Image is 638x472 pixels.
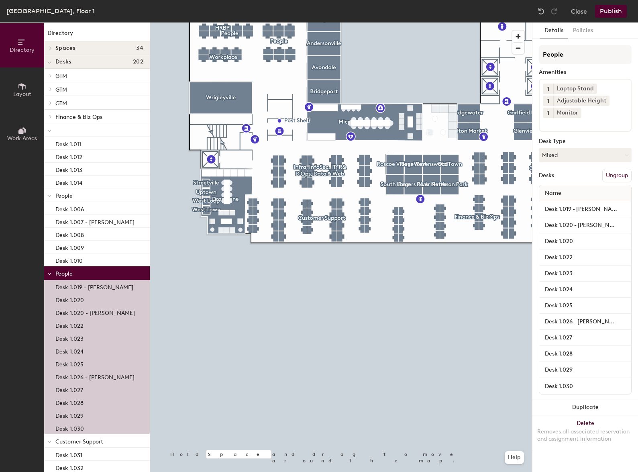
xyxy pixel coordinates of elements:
span: Finance & Biz Ops [55,114,102,121]
input: Unnamed desk [541,252,630,263]
div: Desk Type [539,138,632,145]
button: 1 [543,84,553,94]
p: Desk 1.020 - [PERSON_NAME] [55,307,135,317]
div: Monitor [553,108,581,118]
input: Unnamed desk [541,268,630,279]
p: Desk 1.025 [55,359,84,368]
p: Desk 1.011 [55,139,81,148]
p: Desk 1.027 [55,384,83,394]
span: Customer Support [55,438,103,445]
input: Unnamed desk [541,348,630,360]
div: Laptop Stand [553,84,597,94]
div: Removes all associated reservation and assignment information [537,428,633,443]
span: 1 [547,109,549,117]
input: Unnamed desk [541,380,630,392]
span: Name [541,186,565,200]
span: GTM [55,73,67,80]
button: Policies [568,22,598,39]
h1: Directory [44,29,150,41]
span: 1 [547,97,549,105]
button: 1 [543,108,553,118]
p: Desk 1.022 [55,320,84,329]
input: Unnamed desk [541,220,630,231]
p: Desk 1.019 - [PERSON_NAME] [55,282,133,291]
p: Desk 1.024 [55,346,84,355]
span: Layout [13,91,31,98]
button: Mixed [539,148,632,162]
span: 202 [133,59,143,65]
p: Desk 1.032 [55,462,84,472]
span: Directory [10,47,35,53]
button: Publish [595,5,627,18]
span: People [55,192,73,199]
span: GTM [55,86,67,93]
p: Desk 1.023 [55,333,84,342]
img: Redo [550,7,558,15]
span: Desks [55,59,71,65]
p: Desk 1.014 [55,177,82,186]
input: Unnamed desk [541,236,630,247]
p: Desk 1.030 [55,423,84,432]
div: Desks [539,172,554,179]
button: DeleteRemoves all associated reservation and assignment information [532,415,638,451]
span: 34 [136,45,143,51]
p: Desk 1.007 - [PERSON_NAME] [55,217,135,226]
img: Undo [537,7,545,15]
p: Desk 1.026 - [PERSON_NAME] [55,372,135,381]
p: Desk 1.013 [55,164,82,174]
span: 1 [547,85,549,93]
button: Duplicate [532,399,638,415]
input: Unnamed desk [541,300,630,311]
button: Ungroup [602,169,632,182]
input: Unnamed desk [541,364,630,376]
input: Unnamed desk [541,316,630,327]
button: 1 [543,96,553,106]
p: Desk 1.009 [55,242,84,251]
p: Desk 1.012 [55,151,82,161]
p: Desk 1.020 [55,294,84,304]
button: Close [571,5,587,18]
div: [GEOGRAPHIC_DATA], Floor 1 [6,6,95,16]
input: Unnamed desk [541,284,630,295]
button: Help [505,451,524,464]
input: Unnamed desk [541,204,630,215]
div: Amenities [539,69,632,76]
p: Desk 1.008 [55,229,84,239]
div: Adjustable Height [553,96,609,106]
input: Unnamed desk [541,332,630,343]
span: GTM [55,100,67,107]
button: Details [540,22,568,39]
span: Work Areas [7,135,37,142]
p: Desk 1.029 [55,410,84,419]
p: Desk 1.028 [55,397,84,407]
p: Desk 1.031 [55,450,82,459]
span: People [55,270,73,277]
span: Spaces [55,45,75,51]
p: Desk 1.006 [55,204,84,213]
p: Desk 1.010 [55,255,83,264]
